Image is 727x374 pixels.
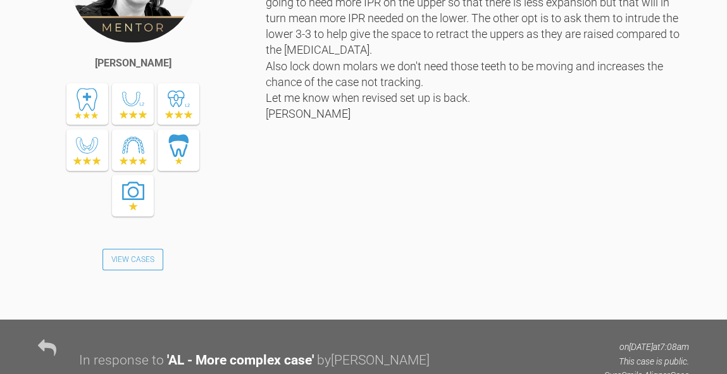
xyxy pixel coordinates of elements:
[79,350,164,371] div: In response to
[604,354,689,368] p: This case is public.
[167,350,314,371] div: ' AL - More complex case '
[95,55,171,72] div: [PERSON_NAME]
[604,340,689,354] p: on [DATE] at 7:08am
[317,350,430,371] div: by [PERSON_NAME]
[103,249,163,270] a: View Cases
